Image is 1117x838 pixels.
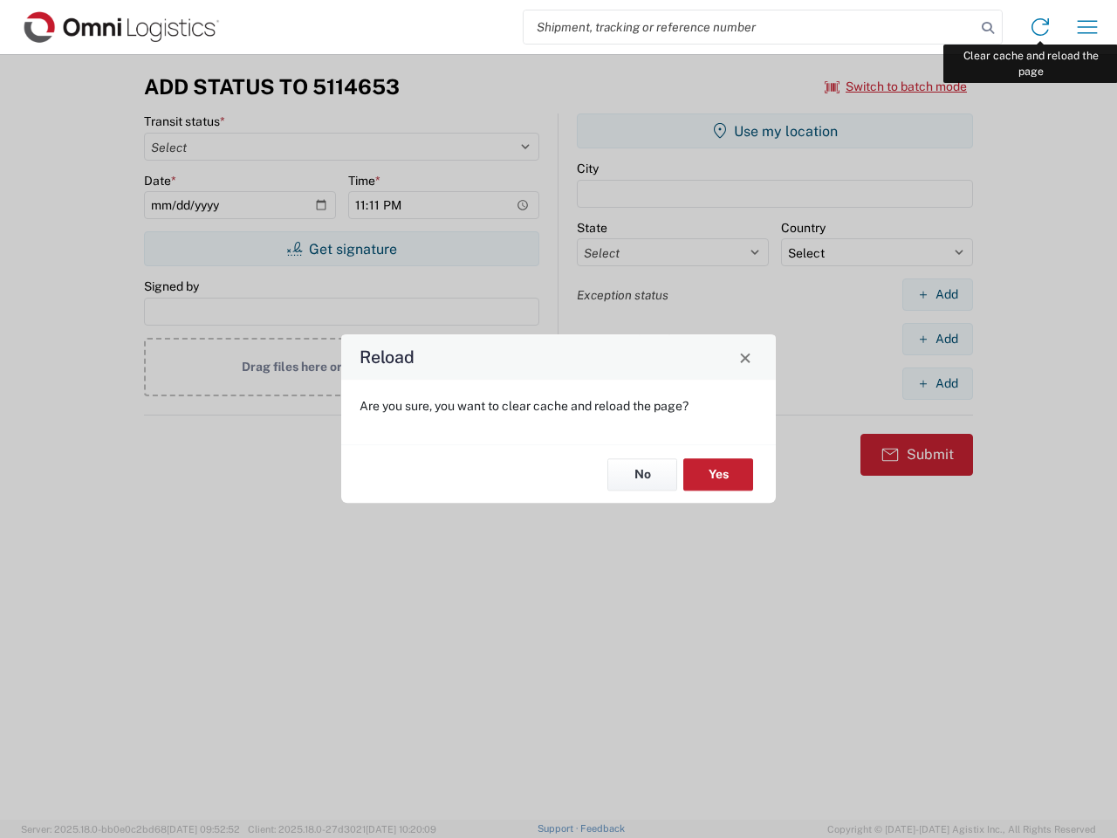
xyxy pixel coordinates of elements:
h4: Reload [360,345,415,370]
button: Close [733,345,757,369]
p: Are you sure, you want to clear cache and reload the page? [360,398,757,414]
button: Yes [683,458,753,491]
input: Shipment, tracking or reference number [524,10,976,44]
button: No [607,458,677,491]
